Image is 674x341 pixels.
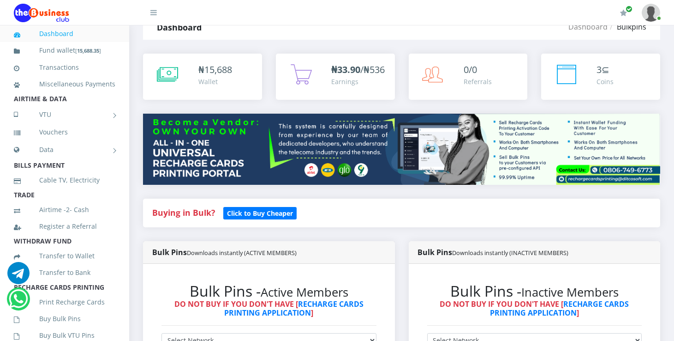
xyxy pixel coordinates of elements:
strong: Dashboard [157,22,202,33]
a: 0/0 Referrals [409,54,528,100]
img: User [642,4,660,22]
a: RECHARGE CARDS PRINTING APPLICATION [224,299,364,318]
a: RECHARGE CARDS PRINTING APPLICATION [490,299,629,318]
a: Transfer to Bank [14,262,115,283]
div: Wallet [198,77,232,86]
div: ₦ [198,63,232,77]
a: ₦33.90/₦536 Earnings [276,54,395,100]
strong: DO NOT BUY IF YOU DON'T HAVE [ ] [440,299,629,318]
a: Fund wallet[15,688.35] [14,40,115,61]
a: Dashboard [568,22,608,32]
a: Chat for support [9,295,28,310]
a: Miscellaneous Payments [14,73,115,95]
a: Cable TV, Electricity [14,170,115,191]
div: ⊆ [596,63,614,77]
small: Active Members [261,284,348,300]
i: Renew/Upgrade Subscription [620,9,627,17]
span: Renew/Upgrade Subscription [626,6,632,12]
a: Click to Buy Cheaper [223,207,297,218]
a: Chat for support [7,269,30,284]
strong: DO NOT BUY IF YOU DON'T HAVE [ ] [174,299,364,318]
b: 15,688.35 [77,47,99,54]
a: Transfer to Wallet [14,245,115,267]
span: /₦536 [331,63,385,76]
small: [ ] [75,47,101,54]
a: Dashboard [14,23,115,44]
small: Downloads instantly (INACTIVE MEMBERS) [453,249,569,257]
li: Bulkpins [608,21,646,32]
strong: Bulk Pins [418,247,569,257]
a: Airtime -2- Cash [14,199,115,220]
span: 0/0 [464,63,477,76]
strong: Bulk Pins [152,247,297,257]
small: Downloads instantly (ACTIVE MEMBERS) [187,249,297,257]
h2: Bulk Pins - [161,282,376,300]
a: VTU [14,103,115,126]
img: Logo [14,4,69,22]
a: Print Recharge Cards [14,292,115,313]
div: Earnings [331,77,385,86]
a: Vouchers [14,122,115,143]
div: Referrals [464,77,492,86]
h2: Bulk Pins - [427,282,642,300]
span: 15,688 [204,63,232,76]
div: Coins [596,77,614,86]
a: Register a Referral [14,216,115,237]
b: Click to Buy Cheaper [227,209,293,218]
strong: Buying in Bulk? [152,207,215,218]
a: Transactions [14,57,115,78]
a: Data [14,138,115,161]
a: Buy Bulk Pins [14,308,115,329]
small: Inactive Members [521,284,619,300]
span: 3 [596,63,602,76]
a: ₦15,688 Wallet [143,54,262,100]
img: multitenant_rcp.png [143,114,660,185]
b: ₦33.90 [331,63,360,76]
